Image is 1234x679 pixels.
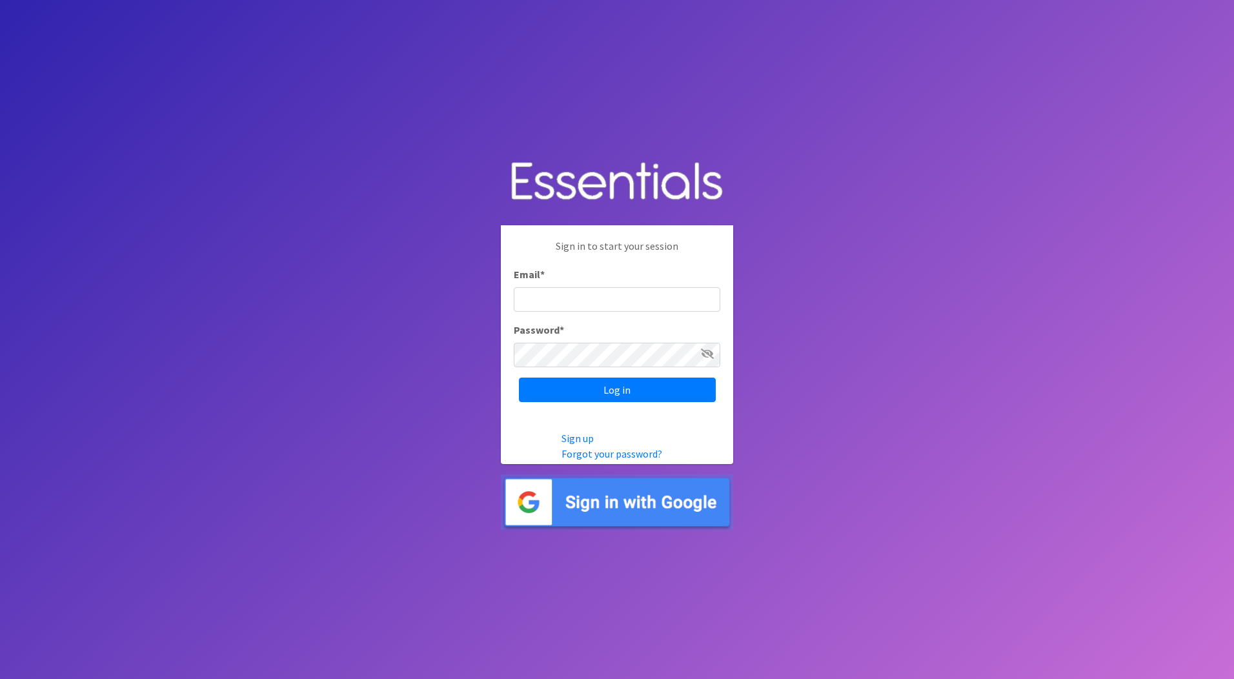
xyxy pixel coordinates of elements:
[514,267,545,282] label: Email
[560,323,564,336] abbr: required
[540,268,545,281] abbr: required
[519,378,716,402] input: Log in
[514,322,564,338] label: Password
[561,432,594,445] a: Sign up
[561,447,662,460] a: Forgot your password?
[501,149,733,216] img: Human Essentials
[514,238,720,267] p: Sign in to start your session
[501,474,733,531] img: Sign in with Google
